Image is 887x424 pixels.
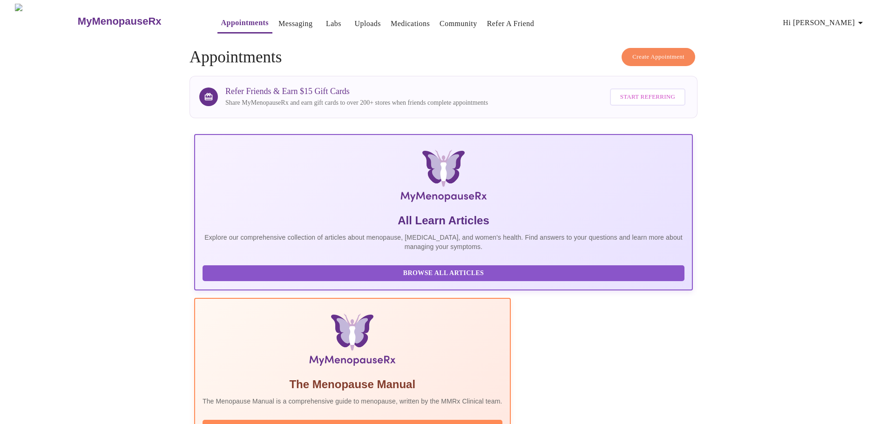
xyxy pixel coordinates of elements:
h5: The Menopause Manual [203,377,502,392]
button: Browse All Articles [203,265,684,282]
button: Start Referring [610,88,685,106]
a: Uploads [354,17,381,30]
button: Appointments [217,13,272,34]
button: Community [436,14,481,33]
a: Community [440,17,477,30]
button: Medications [387,14,433,33]
p: The Menopause Manual is a comprehensive guide to menopause, written by the MMRx Clinical team. [203,397,502,406]
button: Labs [318,14,348,33]
a: Medications [391,17,430,30]
a: Start Referring [608,84,688,110]
img: MyMenopauseRx Logo [15,4,76,39]
button: Hi [PERSON_NAME] [779,13,870,32]
button: Messaging [275,14,316,33]
p: Share MyMenopauseRx and earn gift cards to over 200+ stores when friends complete appointments [225,98,488,108]
button: Refer a Friend [483,14,538,33]
a: MyMenopauseRx [76,5,198,38]
span: Start Referring [620,92,675,102]
button: Uploads [351,14,385,33]
span: Hi [PERSON_NAME] [783,16,866,29]
span: Create Appointment [632,52,684,62]
img: Menopause Manual [250,314,454,370]
p: Explore our comprehensive collection of articles about menopause, [MEDICAL_DATA], and women's hea... [203,233,684,251]
img: MyMenopauseRx Logo [278,150,609,206]
a: Messaging [278,17,312,30]
a: Appointments [221,16,269,29]
button: Create Appointment [622,48,695,66]
h4: Appointments [190,48,697,67]
span: Browse All Articles [212,268,675,279]
h3: MyMenopauseRx [78,15,162,27]
h3: Refer Friends & Earn $15 Gift Cards [225,87,488,96]
h5: All Learn Articles [203,213,684,228]
a: Browse All Articles [203,269,687,276]
a: Refer a Friend [487,17,535,30]
a: Labs [326,17,341,30]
